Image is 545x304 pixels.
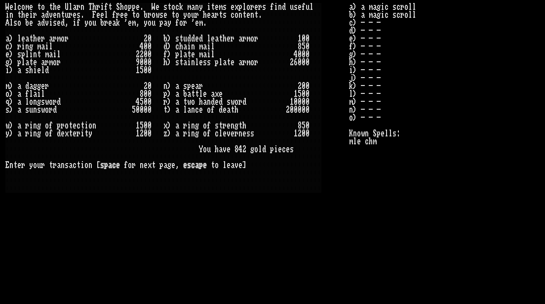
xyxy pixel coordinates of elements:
[227,35,231,43] div: e
[298,35,302,43] div: 1
[21,11,25,19] div: h
[258,3,262,11] div: r
[45,19,49,27] div: v
[191,35,195,43] div: d
[124,19,128,27] div: '
[17,19,21,27] div: o
[219,58,223,66] div: l
[294,50,298,58] div: 4
[53,11,57,19] div: e
[21,35,25,43] div: e
[49,50,53,58] div: a
[116,3,120,11] div: S
[148,58,152,66] div: 0
[187,11,191,19] div: o
[144,58,148,66] div: 0
[80,11,84,19] div: .
[61,35,65,43] div: o
[191,11,195,19] div: u
[45,50,49,58] div: m
[199,19,203,27] div: m
[120,11,124,19] div: e
[183,19,187,27] div: r
[41,3,45,11] div: o
[140,50,144,58] div: 2
[49,11,53,19] div: v
[179,19,183,27] div: o
[92,19,96,27] div: u
[246,35,250,43] div: m
[175,19,179,27] div: f
[148,19,152,27] div: o
[234,11,238,19] div: o
[104,3,108,11] div: f
[191,58,195,66] div: n
[140,43,144,50] div: 4
[9,58,13,66] div: )
[41,58,45,66] div: a
[183,58,187,66] div: a
[33,58,37,66] div: e
[41,43,45,50] div: a
[223,58,227,66] div: a
[17,35,21,43] div: l
[175,50,179,58] div: p
[148,11,152,19] div: r
[175,11,179,19] div: o
[17,43,21,50] div: r
[25,43,29,50] div: n
[112,19,116,27] div: a
[128,3,132,11] div: p
[211,3,215,11] div: t
[223,35,227,43] div: h
[49,19,53,27] div: i
[136,11,140,19] div: o
[88,3,92,11] div: T
[175,43,179,50] div: c
[13,19,17,27] div: s
[167,19,171,27] div: y
[25,35,29,43] div: a
[25,11,29,19] div: e
[242,35,246,43] div: r
[156,11,159,19] div: w
[5,11,9,19] div: i
[5,58,9,66] div: g
[302,35,306,43] div: 0
[29,19,33,27] div: e
[5,50,9,58] div: e
[203,11,207,19] div: h
[57,11,61,19] div: n
[144,19,148,27] div: y
[100,11,104,19] div: e
[203,58,207,66] div: s
[57,19,61,27] div: e
[80,3,84,11] div: n
[246,58,250,66] div: m
[223,3,227,11] div: s
[242,58,246,66] div: r
[203,50,207,58] div: a
[73,3,77,11] div: a
[5,35,9,43] div: a
[187,43,191,50] div: i
[187,3,191,11] div: m
[215,11,219,19] div: r
[116,11,120,19] div: r
[33,35,37,43] div: h
[199,35,203,43] div: d
[187,50,191,58] div: t
[211,35,215,43] div: e
[61,19,65,27] div: d
[88,19,92,27] div: o
[53,3,57,11] div: h
[132,19,136,27] div: m
[191,43,195,50] div: n
[49,35,53,43] div: a
[171,3,175,11] div: o
[53,50,57,58] div: i
[17,3,21,11] div: c
[254,11,258,19] div: t
[290,58,294,66] div: 2
[211,50,215,58] div: l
